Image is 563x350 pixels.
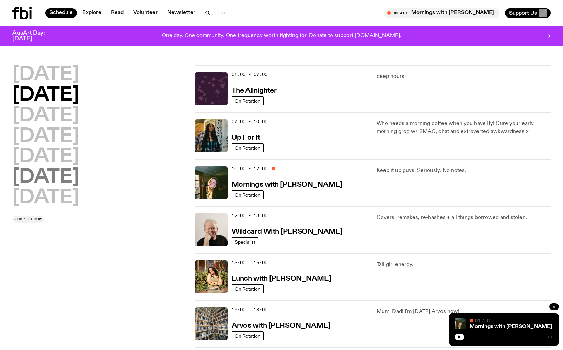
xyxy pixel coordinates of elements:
[232,284,264,293] a: On Rotation
[15,217,42,221] span: Jump to now
[232,275,331,282] h3: Lunch with [PERSON_NAME]
[162,33,401,39] p: One day. One community. One frequency worth fighting for. Donate to support [DOMAIN_NAME].
[232,71,267,78] span: 01:00 - 07:00
[107,8,128,18] a: Read
[12,216,44,223] button: Jump to now
[232,306,267,313] span: 15:00 - 18:00
[509,10,537,16] span: Support Us
[232,227,343,235] a: Wildcard With [PERSON_NAME]
[232,228,343,235] h3: Wildcard With [PERSON_NAME]
[163,8,199,18] a: Newsletter
[377,307,551,316] p: Mum! Dad! I'm [DATE] Arvos now!
[195,307,228,340] img: A corner shot of the fbi music library
[232,190,264,199] a: On Rotation
[195,213,228,246] img: Stuart is smiling charmingly, wearing a black t-shirt against a stark white background.
[377,213,551,222] p: Covers, remakes, re-hashes + all things borrowed and stolen.
[232,133,260,141] a: Up For It
[235,98,261,103] span: On Rotation
[12,147,79,166] button: [DATE]
[129,8,162,18] a: Volunteer
[235,145,261,150] span: On Rotation
[232,86,277,94] a: The Allnighter
[475,318,490,323] span: On Air
[12,106,79,126] button: [DATE]
[232,322,330,329] h3: Arvos with [PERSON_NAME]
[235,333,261,338] span: On Rotation
[505,8,551,18] button: Support Us
[235,239,255,244] span: Specialist
[232,118,267,125] span: 07:00 - 10:00
[78,8,105,18] a: Explore
[232,180,342,188] a: Mornings with [PERSON_NAME]
[377,166,551,175] p: Keep it up guys. Seriously. No notes.
[12,65,79,84] button: [DATE]
[12,86,79,105] button: [DATE]
[377,260,551,269] p: Tall girl energy.
[232,165,267,172] span: 10:00 - 12:00
[45,8,77,18] a: Schedule
[195,119,228,152] img: Ify - a Brown Skin girl with black braided twists, looking up to the side with her tongue stickin...
[12,127,79,146] button: [DATE]
[12,168,79,187] button: [DATE]
[195,166,228,199] img: Freya smiles coyly as she poses for the image.
[232,143,264,152] a: On Rotation
[232,331,264,340] a: On Rotation
[455,318,466,329] img: Freya smiles coyly as she poses for the image.
[12,188,79,208] button: [DATE]
[232,237,258,246] a: Specialist
[232,181,342,188] h3: Mornings with [PERSON_NAME]
[232,321,330,329] a: Arvos with [PERSON_NAME]
[195,260,228,293] img: Tanya is standing in front of plants and a brick fence on a sunny day. She is looking to the left...
[232,134,260,141] h3: Up For It
[232,96,264,105] a: On Rotation
[232,259,267,266] span: 13:00 - 15:00
[232,212,267,219] span: 12:00 - 13:00
[377,72,551,81] p: deep hours.
[235,192,261,197] span: On Rotation
[235,286,261,291] span: On Rotation
[470,324,552,329] a: Mornings with [PERSON_NAME]
[384,8,499,18] button: On AirMornings with [PERSON_NAME]
[12,30,56,42] h3: AusArt Day: [DATE]
[232,274,331,282] a: Lunch with [PERSON_NAME]
[377,119,551,136] p: Who needs a morning coffee when you have Ify! Cure your early morning grog w/ SMAC, chat and extr...
[232,87,277,94] h3: The Allnighter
